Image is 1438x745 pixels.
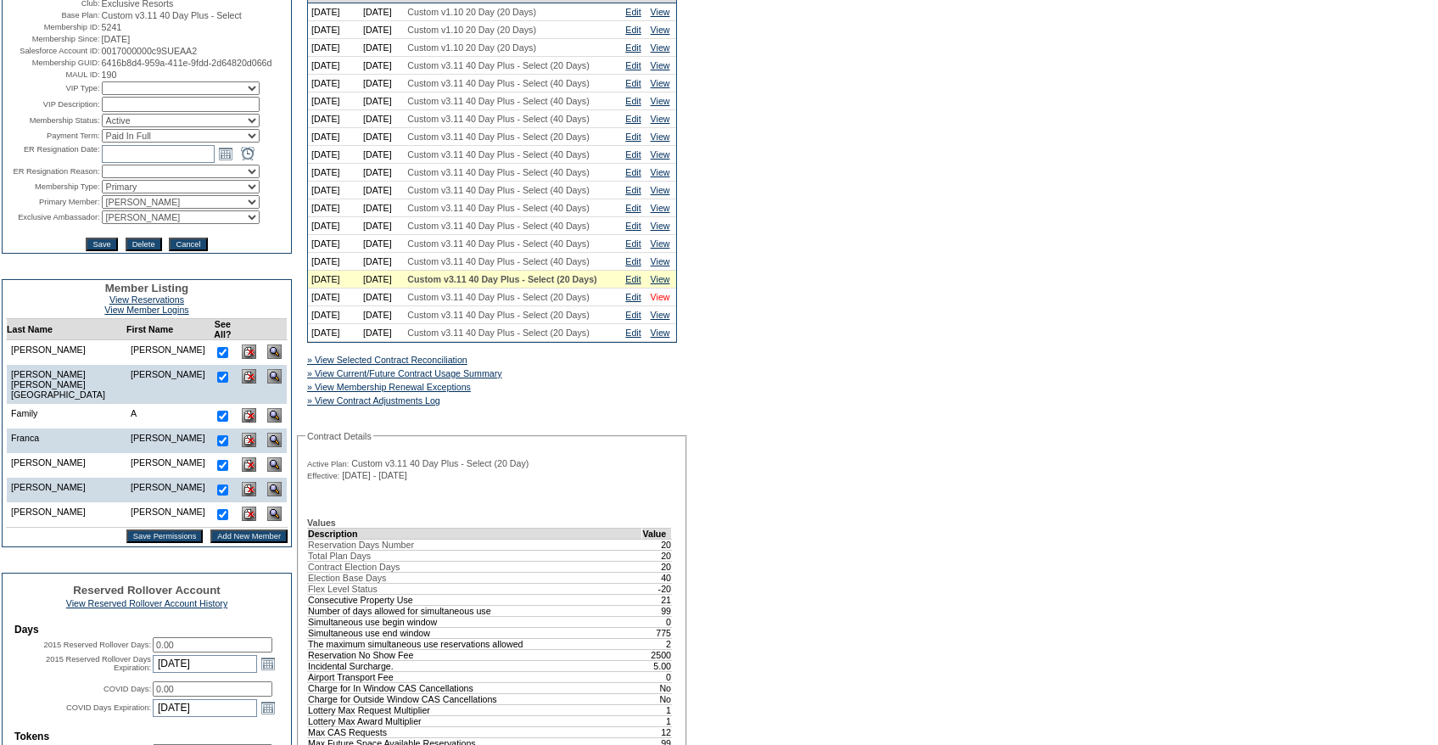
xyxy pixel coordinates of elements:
td: 0 [642,671,672,682]
td: 2 [642,638,672,649]
span: Contract Election Days [308,562,400,572]
span: 6416b8d4-959a-411e-9fdd-2d64820d066d [102,58,272,68]
a: Edit [625,256,641,266]
td: [DATE] [360,128,404,146]
td: Max CAS Requests [308,726,642,737]
td: [DATE] [308,3,360,21]
img: Delete [242,344,256,359]
td: [DATE] [308,146,360,164]
td: [PERSON_NAME] [PERSON_NAME][GEOGRAPHIC_DATA] [7,365,127,404]
td: Days [14,624,279,636]
td: Membership ID: [4,22,100,32]
td: 2500 [642,649,672,660]
input: Add New Member [210,529,288,543]
a: View [651,292,670,302]
td: Charge for Outside Window CAS Cancellations [308,693,642,704]
a: View [651,114,670,124]
td: A [126,404,210,429]
td: [DATE] [308,92,360,110]
a: Edit [625,238,641,249]
td: [DATE] [308,306,360,324]
td: [DATE] [360,3,404,21]
td: [DATE] [308,110,360,128]
span: Election Base Days [308,573,386,583]
td: Airport Transport Fee [308,671,642,682]
a: Edit [625,60,641,70]
td: [PERSON_NAME] [7,453,127,478]
label: COVID Days Expiration: [66,703,151,712]
img: View Dashboard [267,457,282,472]
input: Cancel [169,238,207,251]
td: 21 [642,594,672,605]
span: Custom v3.11 40 Day Plus - Select [102,10,242,20]
td: VIP Description: [4,97,100,112]
span: [DATE] [102,34,131,44]
a: View [651,132,670,142]
td: Membership Type: [4,180,100,193]
span: Custom v3.11 40 Day Plus - Select (20 Days) [407,292,589,302]
td: [DATE] [360,182,404,199]
a: Edit [625,78,641,88]
a: Edit [625,203,641,213]
td: Tokens [14,731,279,742]
td: [DATE] [308,235,360,253]
td: 5.00 [642,660,672,671]
img: Delete [242,482,256,496]
td: First Name [126,319,210,340]
a: View [651,96,670,106]
td: Consecutive Property Use [308,594,642,605]
img: View Dashboard [267,344,282,359]
td: [DATE] [360,288,404,306]
td: [DATE] [360,306,404,324]
a: View Member Logins [104,305,188,315]
span: Custom v1.10 20 Day (20 Days) [407,7,536,17]
td: 775 [642,627,672,638]
td: Simultaneous use begin window [308,616,642,627]
td: 0 [642,616,672,627]
td: 40 [642,572,672,583]
td: Number of days allowed for simultaneous use [308,605,642,616]
td: [DATE] [308,57,360,75]
td: Lottery Max Award Multiplier [308,715,642,726]
a: Edit [625,7,641,17]
a: » View Membership Renewal Exceptions [307,382,471,392]
td: 1 [642,704,672,715]
span: Custom v1.10 20 Day (20 Days) [407,42,536,53]
a: View [651,7,670,17]
a: Edit [625,328,641,338]
td: [PERSON_NAME] [126,365,210,404]
input: Delete [126,238,162,251]
span: Custom v3.11 40 Day Plus - Select (20 Days) [407,328,589,338]
td: Franca [7,429,127,453]
span: Custom v3.11 40 Day Plus - Select (40 Days) [407,114,589,124]
img: View Dashboard [267,408,282,423]
td: Description [308,528,642,539]
td: 20 [642,539,672,550]
label: COVID Days: [104,685,151,693]
td: [PERSON_NAME] [126,478,210,502]
td: See All? [210,319,236,340]
td: [PERSON_NAME] [7,478,127,502]
img: Delete [242,433,256,447]
td: Incidental Surcharge. [308,660,642,671]
td: [DATE] [308,75,360,92]
td: [PERSON_NAME] [7,340,127,366]
span: Custom v3.11 40 Day Plus - Select (40 Days) [407,221,589,231]
a: Edit [625,149,641,160]
a: View [651,203,670,213]
td: Salesforce Account ID: [4,46,100,56]
td: [DATE] [360,92,404,110]
a: Edit [625,221,641,231]
td: [DATE] [360,110,404,128]
td: Membership GUID: [4,58,100,68]
a: View [651,310,670,320]
span: Custom v3.11 40 Day Plus - Select (20 Days) [407,310,589,320]
td: Base Plan: [4,10,100,20]
input: Save Permissions [126,529,204,543]
td: Lottery Max Request Multiplier [308,704,642,715]
td: [DATE] [360,253,404,271]
span: [DATE] - [DATE] [342,470,407,480]
span: Member Listing [105,282,189,294]
td: [DATE] [308,288,360,306]
a: Edit [625,114,641,124]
